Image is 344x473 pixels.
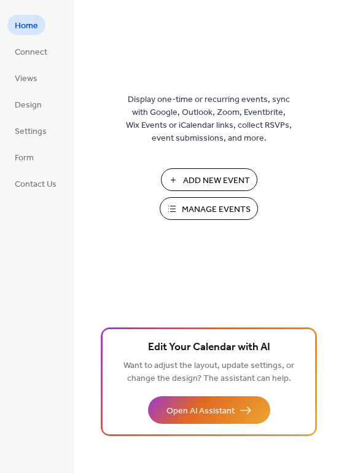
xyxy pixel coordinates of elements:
a: Contact Us [7,173,64,193]
span: Contact Us [15,178,57,191]
span: Want to adjust the layout, update settings, or change the design? The assistant can help. [123,358,294,387]
span: Manage Events [182,203,251,216]
span: Home [15,20,38,33]
span: Display one-time or recurring events, sync with Google, Outlook, Zoom, Eventbrite, Wix Events or ... [126,93,292,145]
span: Form [15,152,34,165]
span: Design [15,99,42,112]
span: Open AI Assistant [166,405,235,418]
button: Add New Event [161,168,257,191]
a: Connect [7,41,55,61]
span: Views [15,72,37,85]
a: Form [7,147,41,167]
span: Settings [15,125,47,138]
a: Views [7,68,45,88]
button: Open AI Assistant [148,396,270,424]
span: Connect [15,46,47,59]
button: Manage Events [160,197,258,220]
span: Add New Event [183,174,250,187]
a: Settings [7,120,54,141]
a: Home [7,15,45,35]
span: Edit Your Calendar with AI [148,339,270,356]
a: Design [7,94,49,114]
